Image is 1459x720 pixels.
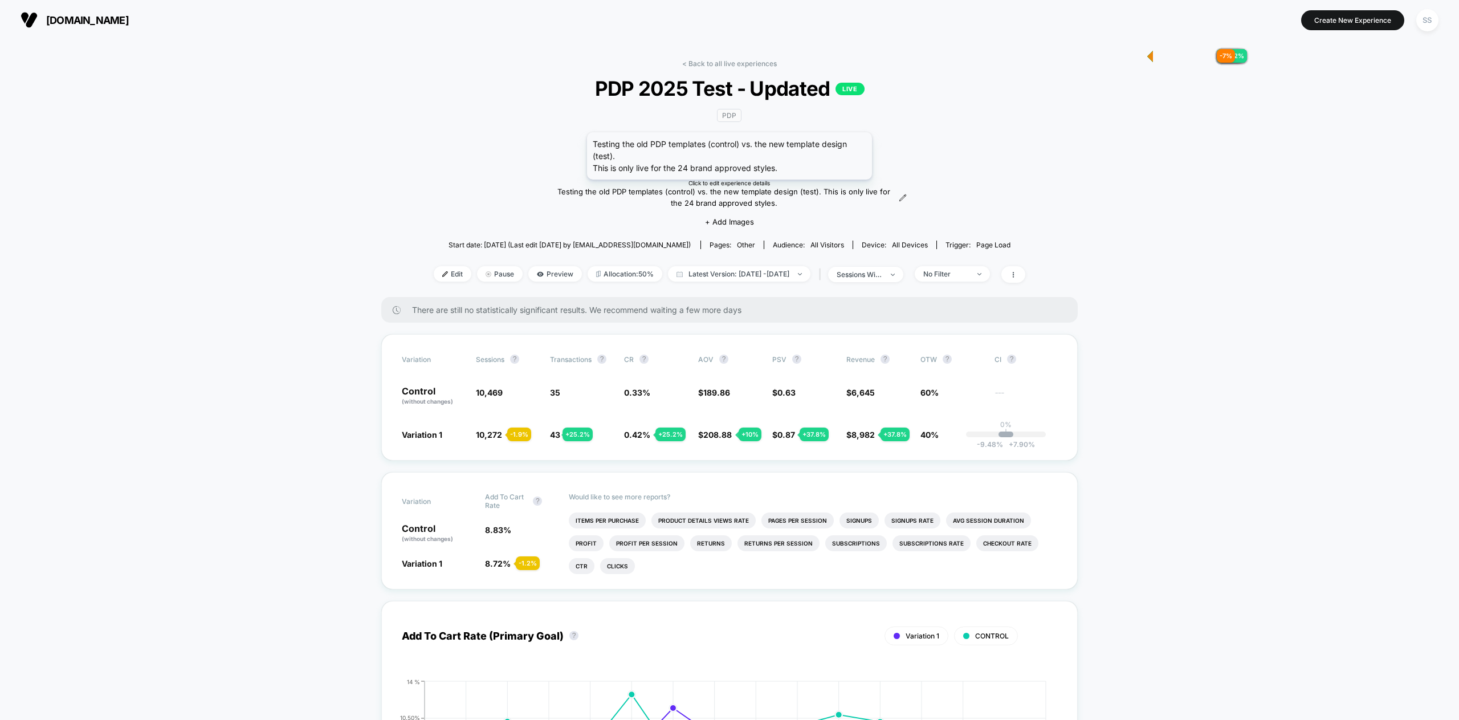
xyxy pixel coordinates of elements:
span: $ [772,388,796,397]
span: Start date: [DATE] (Last edit [DATE] by [EMAIL_ADDRESS][DOMAIN_NAME]) [449,241,691,249]
span: CR [624,355,634,364]
button: ? [639,355,649,364]
span: Testing the old PDP templates (control) vs. the new template design (test). [593,139,847,161]
span: 0.33 % [624,388,650,397]
div: Audience: [773,241,844,249]
span: Latest Version: [DATE] - [DATE] [668,266,810,282]
span: CONTROL [975,632,1009,640]
span: + [1009,440,1013,449]
span: Edit [434,266,471,282]
li: Ctr [569,558,594,574]
li: Checkout Rate [976,535,1038,551]
img: end [891,274,895,276]
span: 0.42 % [624,430,650,440]
span: Transactions [550,355,592,364]
span: (without changes) [402,398,453,405]
div: No Filter [923,270,969,278]
li: Items Per Purchase [569,512,646,528]
span: + Add Images [705,217,754,226]
span: Preview [528,266,582,282]
span: --- [995,389,1057,406]
span: Testing the old PDP templates (control) vs. the new template design (test). ﻿This is only live fo... [552,186,896,209]
span: 40% [920,430,939,440]
div: - 1.2 % [516,556,540,570]
div: Trigger: [946,241,1010,249]
span: 8,982 [851,430,875,440]
span: $ [772,430,795,440]
p: LIVE [836,83,864,95]
div: Pages: [710,241,755,249]
li: Pages Per Session [761,512,834,528]
p: Would like to see more reports? [569,493,1058,501]
div: + 37.8 % [881,428,910,441]
span: Variation 1 [906,632,939,640]
span: 60% [920,388,939,397]
button: ? [533,497,542,506]
span: $ [846,430,875,440]
span: Device: [853,241,936,249]
span: 189.86 [703,388,730,397]
span: [DOMAIN_NAME] [46,14,129,26]
span: 7.90 % [1003,440,1035,449]
span: $ [698,388,730,397]
span: CI [995,355,1057,364]
div: + 37.8 % [800,428,829,441]
button: ? [1007,355,1016,364]
span: Allocation: 50% [588,266,662,282]
p: | [1005,429,1007,437]
span: all devices [892,241,928,249]
li: Avg Session Duration [946,512,1031,528]
span: Variation [402,355,464,364]
div: SS [1416,9,1438,31]
span: 0.87 [777,430,795,440]
span: PDP [717,109,741,122]
span: 35 [550,388,560,397]
span: Variation 1 [402,430,442,440]
span: 43 [550,430,560,440]
li: Signups Rate [885,512,940,528]
span: PSV [772,355,786,364]
div: + 25.2 % [655,428,686,441]
span: 208.88 [703,430,732,440]
p: Control [402,524,474,543]
span: | [816,266,828,283]
span: PDP 2025 Test - Updated [463,76,996,100]
p: Control [402,387,464,406]
span: $ [846,388,875,397]
li: Clicks [600,558,635,574]
span: There are still no statistically significant results. We recommend waiting a few more days [412,305,1055,315]
img: end [486,271,491,277]
span: 6,645 [851,388,875,397]
p: 0% [1000,420,1012,429]
li: Profit [569,535,604,551]
span: Page Load [976,241,1010,249]
span: All Visitors [810,241,844,249]
span: 8.83 % [485,525,511,535]
tspan: 14 % [407,678,420,685]
button: ? [569,631,578,640]
span: Sessions [476,355,504,364]
div: + 25.2 % [563,428,593,441]
button: SS [1413,9,1442,32]
span: $ [698,430,732,440]
span: other [737,241,755,249]
li: Returns Per Session [737,535,820,551]
img: end [798,273,802,275]
img: rebalance [596,271,601,277]
span: Variation 1 [402,559,442,568]
span: 10,469 [476,388,503,397]
div: + 10 % [739,428,761,441]
li: Product Details Views Rate [651,512,756,528]
button: Create New Experience [1301,10,1404,30]
li: Subscriptions [825,535,887,551]
button: ? [881,355,890,364]
a: < Back to all live experiences [682,59,777,68]
button: ? [510,355,519,364]
span: This is only live for the 24 brand approved styles. [593,163,777,173]
li: Subscriptions Rate [892,535,971,551]
div: - 7 % [1217,49,1235,63]
button: [DOMAIN_NAME] [17,11,132,29]
button: ? [792,355,801,364]
li: Profit Per Session [609,535,684,551]
li: Signups [839,512,879,528]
